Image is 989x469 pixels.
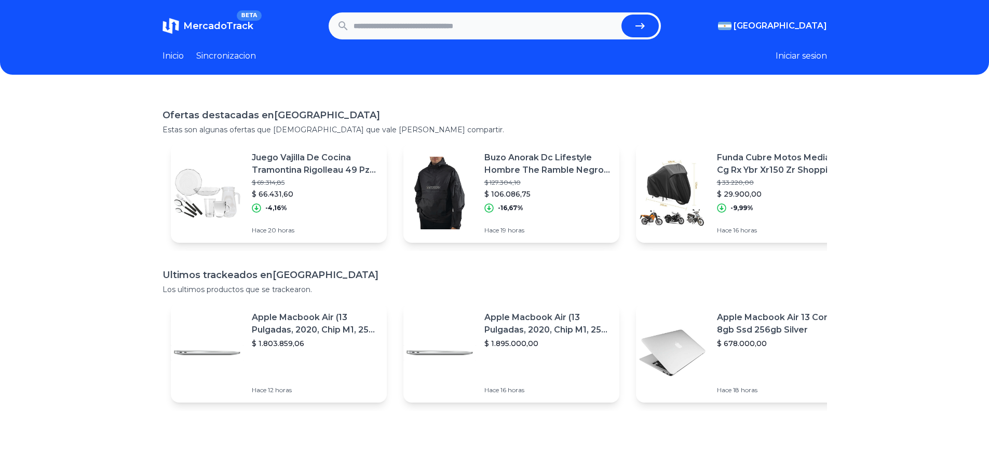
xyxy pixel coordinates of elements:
a: Featured imageBuzo Anorak Dc Lifestyle Hombre The Ramble Negro Blw$ 127.304,10$ 106.086,75-16,67%... [403,143,619,243]
p: Hace 19 horas [484,226,611,234]
p: $ 678.000,00 [717,338,844,349]
img: Featured image [403,316,476,389]
p: Apple Macbook Air (13 Pulgadas, 2020, Chip M1, 256 Gb De Ssd, 8 Gb De Ram) - Plata [484,311,611,336]
p: Hace 16 horas [717,226,844,234]
span: MercadoTrack [183,20,253,32]
p: Estas son algunas ofertas que [DEMOGRAPHIC_DATA] que vale [PERSON_NAME] compartir. [162,125,827,135]
p: Apple Macbook Air (13 Pulgadas, 2020, Chip M1, 256 Gb De Ssd, 8 Gb De Ram) - Plata [252,311,378,336]
img: Featured image [403,157,476,229]
p: -9,99% [730,204,753,212]
img: MercadoTrack [162,18,179,34]
a: Featured imageApple Macbook Air (13 Pulgadas, 2020, Chip M1, 256 Gb De Ssd, 8 Gb De Ram) - Plata$... [403,303,619,403]
p: -16,67% [498,204,523,212]
a: Inicio [162,50,184,62]
p: $ 66.431,60 [252,189,378,199]
p: Los ultimos productos que se trackearon. [162,284,827,295]
img: Featured image [636,157,709,229]
h1: Ultimos trackeados en [GEOGRAPHIC_DATA] [162,268,827,282]
p: $ 29.900,00 [717,189,844,199]
h1: Ofertas destacadas en [GEOGRAPHIC_DATA] [162,108,827,122]
img: Argentina [718,22,731,30]
p: -4,16% [265,204,287,212]
a: Sincronizacion [196,50,256,62]
p: Hace 18 horas [717,386,844,394]
p: Apple Macbook Air 13 Core I5 8gb Ssd 256gb Silver [717,311,844,336]
span: BETA [237,10,261,21]
p: Juego Vajilla De Cocina Tramontina Rigolleau 49 Pz Ct [252,151,378,176]
img: Featured image [171,316,243,389]
p: Buzo Anorak Dc Lifestyle Hombre The Ramble Negro Blw [484,151,611,176]
a: Featured imageApple Macbook Air (13 Pulgadas, 2020, Chip M1, 256 Gb De Ssd, 8 Gb De Ram) - Plata$... [171,303,387,403]
p: $ 106.086,75 [484,189,611,199]
a: Featured imageApple Macbook Air 13 Core I5 8gb Ssd 256gb Silver$ 678.000,00Hace 18 horas [636,303,852,403]
button: [GEOGRAPHIC_DATA] [718,20,827,32]
p: $ 1.803.859,06 [252,338,378,349]
a: Featured imageJuego Vajilla De Cocina Tramontina Rigolleau 49 Pz Ct$ 69.314,85$ 66.431,60-4,16%Ha... [171,143,387,243]
p: $ 127.304,10 [484,178,611,187]
span: [GEOGRAPHIC_DATA] [734,20,827,32]
p: $ 1.895.000,00 [484,338,611,349]
img: Featured image [171,157,243,229]
a: Featured imageFunda Cubre Motos Mediana Cg Rx Ybr Xr150 Zr Shopping Bike$ 33.220,00$ 29.900,00-9,... [636,143,852,243]
p: Hace 12 horas [252,386,378,394]
p: Funda Cubre Motos Mediana Cg Rx Ybr Xr150 Zr Shopping Bike [717,151,844,176]
p: Hace 20 horas [252,226,378,234]
a: MercadoTrackBETA [162,18,253,34]
p: $ 69.314,85 [252,178,378,187]
p: $ 33.220,00 [717,178,844,187]
img: Featured image [636,316,709,389]
p: Hace 16 horas [484,386,611,394]
button: Iniciar sesion [776,50,827,62]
